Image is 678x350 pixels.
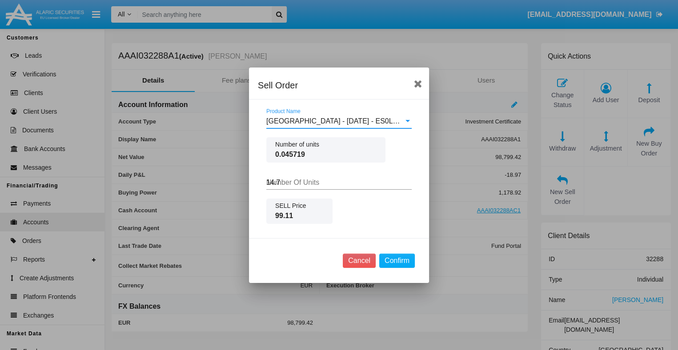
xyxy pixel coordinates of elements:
[379,254,415,268] button: Confirm
[275,149,377,160] span: 0.045719
[275,140,377,149] span: Number of units
[275,201,324,211] span: SELL Price
[258,78,420,92] div: Sell Order
[343,254,376,268] button: Cancel
[266,117,425,125] span: [GEOGRAPHIC_DATA] - [DATE] - ES0L02603063
[275,211,324,221] span: 99.11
